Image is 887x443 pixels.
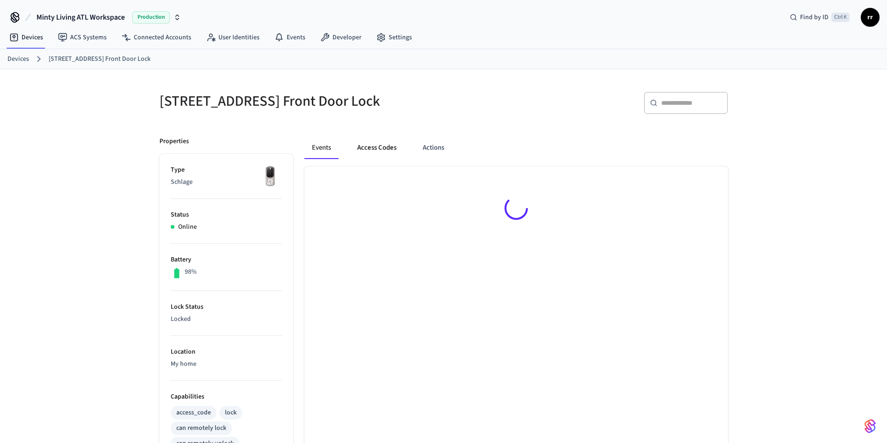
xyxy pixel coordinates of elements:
[50,29,114,46] a: ACS Systems
[304,137,728,159] div: ant example
[171,347,282,357] p: Location
[176,423,226,433] div: can remotely lock
[185,267,197,277] p: 98%
[171,255,282,265] p: Battery
[171,392,282,402] p: Capabilities
[178,222,197,232] p: Online
[313,29,369,46] a: Developer
[176,408,211,418] div: access_code
[171,314,282,324] p: Locked
[259,165,282,189] img: Yale Assure Touchscreen Wifi Smart Lock, Satin Nickel, Front
[267,29,313,46] a: Events
[36,12,125,23] span: Minty Living ATL Workspace
[171,210,282,220] p: Status
[7,54,29,64] a: Devices
[225,408,237,418] div: lock
[171,302,282,312] p: Lock Status
[350,137,404,159] button: Access Codes
[304,137,339,159] button: Events
[865,419,876,434] img: SeamLogoGradient.69752ec5.svg
[159,92,438,111] h5: [STREET_ADDRESS] Front Door Lock
[171,359,282,369] p: My home
[861,8,880,27] button: rr
[49,54,151,64] a: [STREET_ADDRESS] Front Door Lock
[2,29,50,46] a: Devices
[132,11,170,23] span: Production
[171,177,282,187] p: Schlage
[415,137,452,159] button: Actions
[114,29,199,46] a: Connected Accounts
[831,13,850,22] span: Ctrl K
[159,137,189,146] p: Properties
[369,29,419,46] a: Settings
[199,29,267,46] a: User Identities
[800,13,829,22] span: Find by ID
[782,9,857,26] div: Find by IDCtrl K
[862,9,879,26] span: rr
[171,165,282,175] p: Type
